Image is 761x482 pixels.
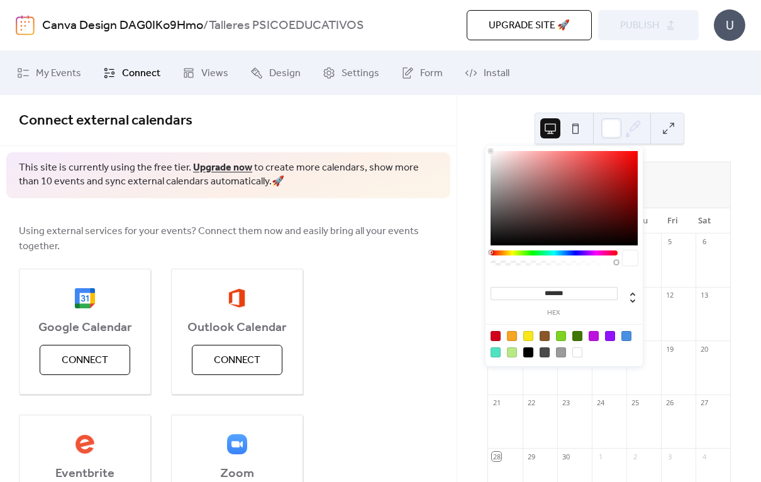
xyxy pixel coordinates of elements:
[19,320,150,335] span: Google Calendar
[40,345,130,375] button: Connect
[173,56,238,90] a: Views
[526,398,536,408] div: 22
[689,208,720,233] div: Sat
[589,331,599,341] div: #BD10E0
[467,10,592,40] button: Upgrade site 🚀
[699,452,709,461] div: 4
[62,353,108,368] span: Connect
[507,331,517,341] div: #F5A623
[491,310,618,317] label: hex
[665,452,674,461] div: 3
[201,66,228,81] span: Views
[420,66,443,81] span: Form
[228,288,245,308] img: outlook
[484,66,509,81] span: Install
[241,56,310,90] a: Design
[16,15,35,35] img: logo
[172,466,303,481] span: Zoom
[19,107,192,135] span: Connect external calendars
[556,331,566,341] div: #7ED321
[665,291,674,300] div: 12
[492,398,501,408] div: 21
[561,452,570,461] div: 30
[699,291,709,300] div: 13
[75,288,95,308] img: google
[214,353,260,368] span: Connect
[523,331,533,341] div: #F8E71C
[392,56,452,90] a: Form
[75,434,95,454] img: eventbrite
[192,345,282,375] button: Connect
[491,331,501,341] div: #D0021B
[665,237,674,247] div: 5
[455,56,519,90] a: Install
[36,66,81,81] span: My Events
[556,347,566,357] div: #9B9B9B
[269,66,301,81] span: Design
[94,56,170,90] a: Connect
[193,158,252,177] a: Upgrade now
[491,347,501,357] div: #50E3C2
[227,434,247,454] img: zoom
[489,18,570,33] span: Upgrade site 🚀
[526,452,536,461] div: 29
[313,56,389,90] a: Settings
[42,14,203,38] a: Canva Design DAG0IKo9Hmo
[122,66,160,81] span: Connect
[665,398,674,408] div: 26
[596,398,605,408] div: 24
[8,56,91,90] a: My Events
[19,224,438,254] span: Using external services for your events? Connect them now and easily bring all your events together.
[540,347,550,357] div: #4A4A4A
[699,398,709,408] div: 27
[172,320,303,335] span: Outlook Calendar
[203,14,209,38] b: /
[561,398,570,408] div: 23
[630,398,640,408] div: 25
[699,344,709,354] div: 20
[621,331,631,341] div: #4A90E2
[19,466,150,481] span: Eventbrite
[507,347,517,357] div: #B8E986
[665,344,674,354] div: 19
[605,331,615,341] div: #9013FE
[714,9,745,41] div: U
[572,347,582,357] div: #FFFFFF
[523,347,533,357] div: #000000
[492,452,501,461] div: 28
[572,331,582,341] div: #417505
[596,452,605,461] div: 1
[699,237,709,247] div: 6
[657,208,688,233] div: Fri
[540,331,550,341] div: #8B572A
[19,161,438,189] span: This site is currently using the free tier. to create more calendars, show more than 10 events an...
[209,14,364,38] b: Talleres PSICOEDUCATIVOS
[342,66,379,81] span: Settings
[630,452,640,461] div: 2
